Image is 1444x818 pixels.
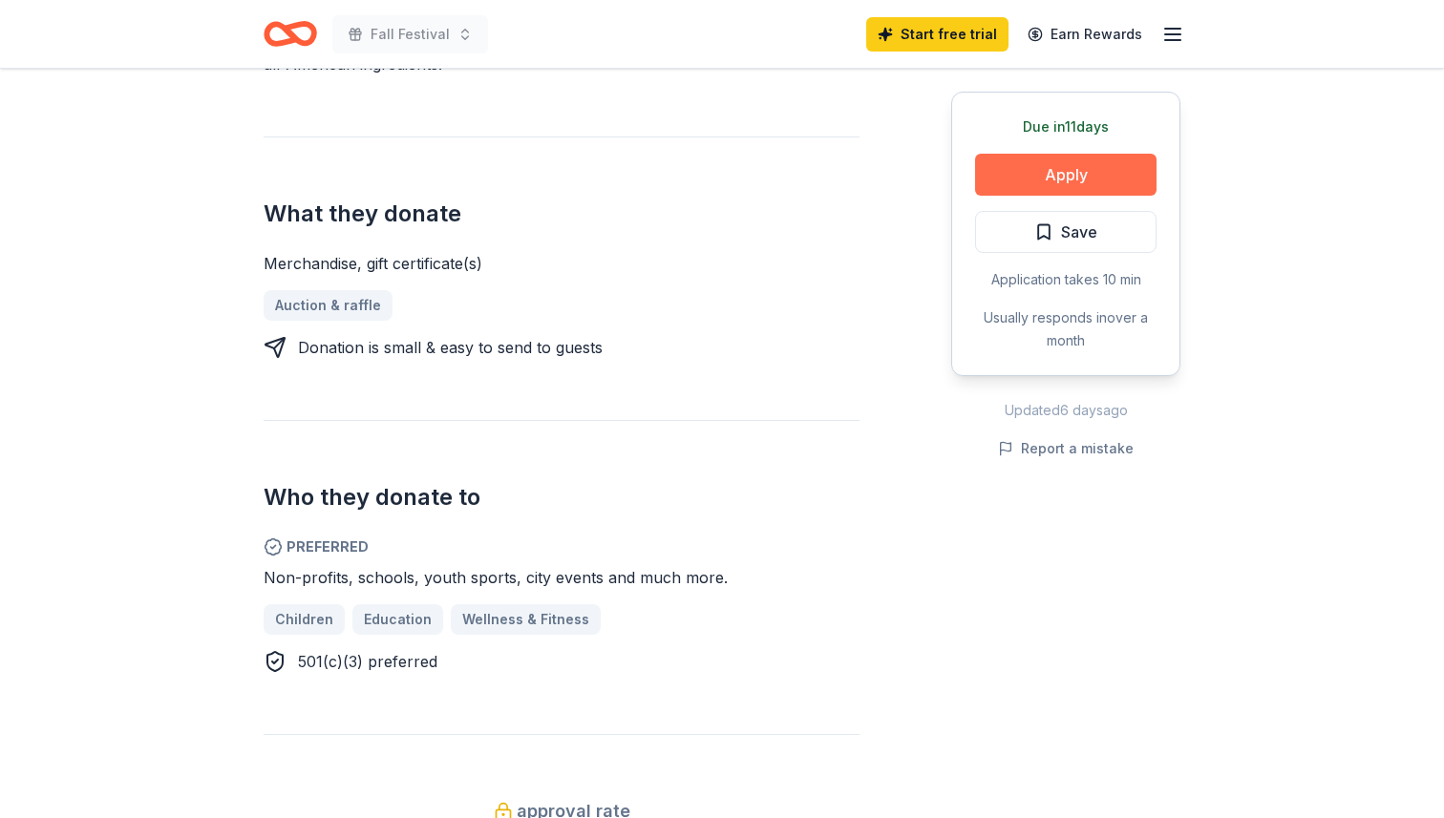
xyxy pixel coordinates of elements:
button: Apply [975,154,1157,196]
span: Wellness & Fitness [462,608,589,631]
div: Merchandise, gift certificate(s) [264,252,860,275]
button: Save [975,211,1157,253]
span: Save [1061,220,1097,244]
button: Report a mistake [998,437,1134,460]
h2: What they donate [264,199,860,229]
a: Home [264,11,317,56]
a: Wellness & Fitness [451,604,601,635]
span: Education [364,608,432,631]
div: Updated 6 days ago [951,399,1180,422]
a: Children [264,604,345,635]
a: Earn Rewards [1016,17,1154,52]
span: Fall Festival [371,23,450,46]
button: Fall Festival [332,15,488,53]
a: Start free trial [866,17,1009,52]
div: Application takes 10 min [975,268,1157,291]
h2: Who they donate to [264,482,860,513]
span: Children [275,608,333,631]
div: Usually responds in over a month [975,306,1157,352]
span: Preferred [264,535,860,558]
a: Education [352,604,443,635]
a: Auction & raffle [264,290,393,321]
div: Due in 11 days [975,115,1157,138]
span: 501(c)(3) preferred [298,652,437,671]
span: Non-profits, schools, youth sports, city events and much more. [264,568,728,587]
div: Donation is small & easy to send to guests [298,336,603,359]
